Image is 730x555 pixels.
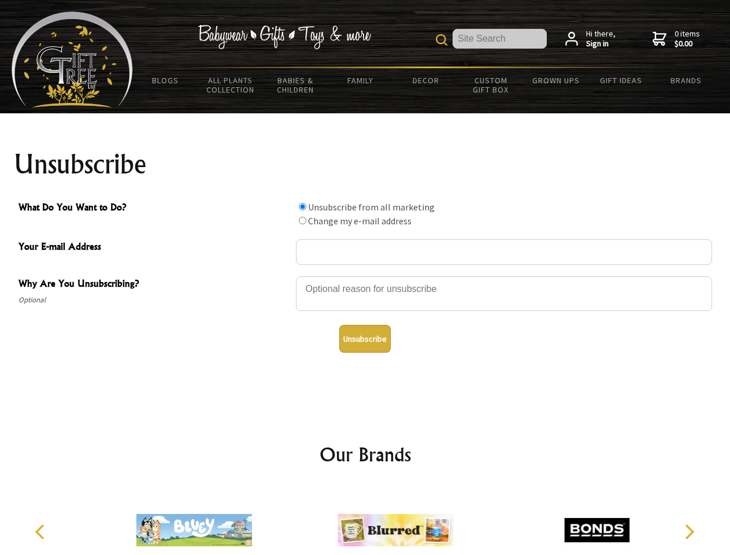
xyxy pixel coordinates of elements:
[12,12,133,108] img: Babyware - Gifts - Toys and more...
[18,239,290,256] span: Your E-mail Address
[18,200,290,217] span: What Do You Want to Do?
[18,276,290,293] span: Why Are You Unsubscribing?
[676,519,702,545] button: Next
[339,325,391,353] button: Unsubscribe
[586,39,616,49] strong: Sign in
[588,68,654,92] a: Gift Ideas
[654,68,719,92] a: Brands
[393,68,458,92] a: Decor
[458,68,524,102] a: Custom Gift Box
[653,29,700,49] a: 0 items$0.00
[675,39,700,49] strong: $0.00
[296,239,712,265] input: Your E-mail Address
[23,441,707,468] h2: Our Brands
[436,34,447,46] img: product search
[18,293,290,307] span: Optional
[299,217,306,224] input: What Do You Want to Do?
[308,215,412,227] label: Change my e-mail address
[14,150,717,178] h1: Unsubscribe
[296,276,712,311] textarea: Why Are You Unsubscribing?
[29,519,54,545] button: Previous
[328,68,394,92] a: Family
[198,25,371,49] img: Babywear - Gifts - Toys & more
[523,68,588,92] a: Grown Ups
[308,201,435,213] label: Unsubscribe from all marketing
[133,68,198,92] a: BLOGS
[299,203,306,210] input: What Do You Want to Do?
[263,68,328,102] a: Babies & Children
[586,29,616,49] span: Hi there,
[198,68,264,102] a: All Plants Collection
[675,28,700,49] span: 0 items
[453,29,547,49] input: Site Search
[565,29,616,49] a: Hi there,Sign in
